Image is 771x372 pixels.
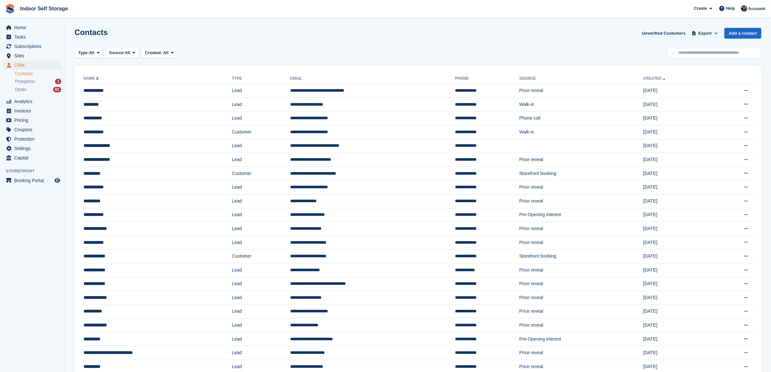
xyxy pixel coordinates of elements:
span: Source: [109,50,125,56]
span: Deals [15,87,27,93]
a: menu [3,153,61,162]
td: Lead [232,319,290,332]
td: Lead [232,291,290,305]
td: [DATE] [643,208,713,222]
td: [DATE] [643,84,713,98]
a: menu [3,125,61,134]
a: menu [3,97,61,106]
span: Export [698,30,712,37]
a: menu [3,176,61,185]
td: [DATE] [643,332,713,346]
td: Customer [232,125,290,139]
td: Price reveal [519,263,643,277]
img: Sandra Pomeroy [741,5,747,12]
td: Lead [232,111,290,125]
td: [DATE] [643,180,713,194]
span: Create [694,5,707,12]
td: Lead [232,263,290,277]
td: Price reveal [519,319,643,332]
div: 1 [55,79,61,84]
td: Price reveal [519,222,643,236]
td: Lead [232,153,290,167]
th: Source [519,74,643,84]
span: Subscriptions [14,42,53,51]
td: Price reveal [519,291,643,305]
td: Price reveal [519,236,643,250]
td: Customer [232,167,290,180]
a: Contacts [15,71,61,77]
span: Account [748,6,765,12]
td: [DATE] [643,194,713,208]
td: Lead [232,194,290,208]
img: stora-icon-8386f47178a22dfd0bd8f6a31ec36ba5ce8667c1dd55bd0f319d3a0aa187defe.svg [5,4,15,14]
a: menu [3,51,61,60]
td: Lead [232,139,290,153]
td: Lead [232,346,290,360]
span: Created: [145,50,162,55]
a: menu [3,32,61,41]
td: Price reveal [519,194,643,208]
a: menu [3,144,61,153]
span: All [89,50,95,56]
td: [DATE] [643,139,713,153]
span: Prospects [15,78,35,85]
span: Settings [14,144,53,153]
td: Lead [232,84,290,98]
a: menu [3,134,61,144]
span: CRM [14,61,53,70]
td: Price reveal [519,180,643,194]
span: Capital [14,153,53,162]
td: [DATE] [643,305,713,319]
div: 82 [53,87,61,92]
td: [DATE] [643,153,713,167]
td: [DATE] [643,125,713,139]
a: Preview store [53,177,61,184]
th: Email [290,74,455,84]
a: Created [643,76,667,81]
span: Sites [14,51,53,60]
span: Help [726,5,735,12]
td: [DATE] [643,291,713,305]
span: Invoices [14,106,53,115]
td: [DATE] [643,222,713,236]
td: Lead [232,305,290,319]
td: [DATE] [643,319,713,332]
td: Customer [232,250,290,263]
th: Type [232,74,290,84]
td: Price reveal [519,84,643,98]
span: All [125,50,130,56]
a: menu [3,42,61,51]
a: Add a contact [724,28,761,39]
td: Phone call [519,111,643,125]
span: All [163,50,169,55]
a: Unverified Customers [639,28,688,39]
button: Export [691,28,719,39]
td: [DATE] [643,277,713,291]
td: Lead [232,208,290,222]
button: Source: All [106,48,139,58]
td: [DATE] [643,346,713,360]
span: Booking Portal [14,176,53,185]
td: Price reveal [519,277,643,291]
a: Indoor Self Storage [17,3,71,14]
td: Lead [232,180,290,194]
td: Lead [232,222,290,236]
td: Price reveal [519,305,643,319]
button: Type: All [74,48,103,58]
td: [DATE] [643,98,713,111]
td: Lead [232,236,290,250]
th: Phone [455,74,519,84]
td: Price reveal [519,346,643,360]
a: menu [3,116,61,125]
span: Protection [14,134,53,144]
td: [DATE] [643,167,713,180]
a: menu [3,23,61,32]
a: Name [84,76,100,81]
td: Lead [232,332,290,346]
td: [DATE] [643,236,713,250]
td: Walk-in [519,98,643,111]
span: Home [14,23,53,32]
td: Lead [232,98,290,111]
span: Type: [78,50,89,56]
td: [DATE] [643,111,713,125]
